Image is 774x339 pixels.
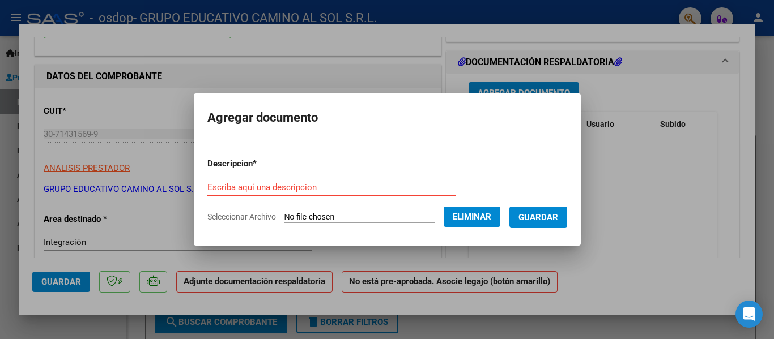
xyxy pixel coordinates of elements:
span: Seleccionar Archivo [207,212,276,221]
h2: Agregar documento [207,107,567,128]
div: Open Intercom Messenger [735,301,763,328]
span: Eliminar [453,212,491,222]
p: Descripcion [207,157,316,170]
span: Guardar [518,212,558,222]
button: Guardar [509,207,567,228]
button: Eliminar [444,207,500,227]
